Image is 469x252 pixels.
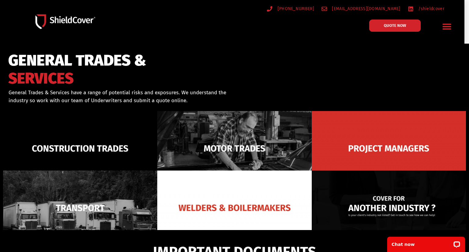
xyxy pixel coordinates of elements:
[384,23,406,27] span: QUOTE NOW
[8,54,146,67] span: GENERAL TRADES &
[417,5,444,13] span: /shieldcover
[35,14,95,29] img: Shield-Cover-Underwriting-Australia-logo-full
[369,20,421,32] a: QUOTE NOW
[330,5,400,13] span: [EMAIL_ADDRESS][DOMAIN_NAME]
[9,89,227,104] p: General Trades & Services have a range of potential risks and exposures. We understand the indust...
[440,19,454,34] div: Menu Toggle
[276,5,314,13] span: [PHONE_NUMBER]
[408,5,444,13] a: /shieldcover
[383,233,469,252] iframe: LiveChat chat widget
[322,5,401,13] a: [EMAIL_ADDRESS][DOMAIN_NAME]
[267,5,314,13] a: [PHONE_NUMBER]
